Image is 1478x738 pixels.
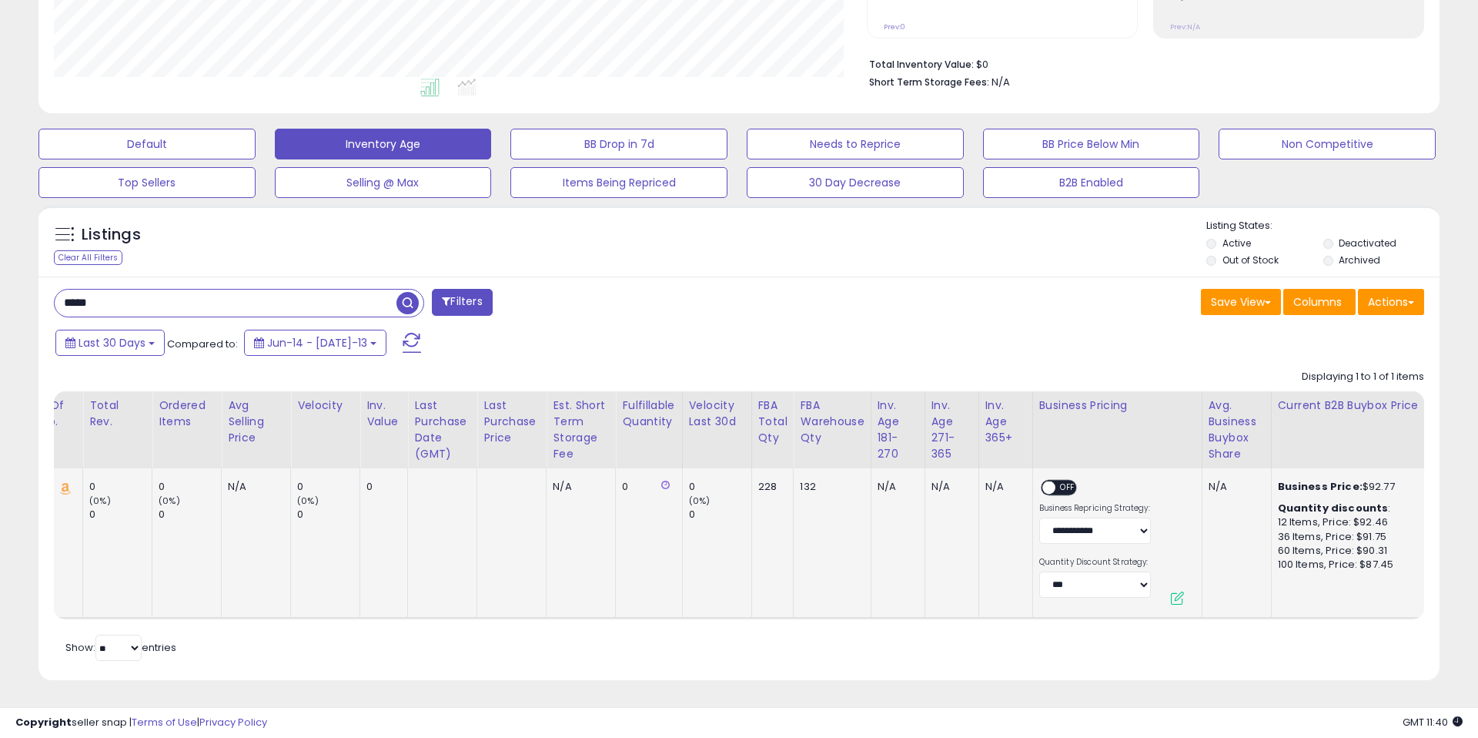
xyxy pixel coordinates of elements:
[79,335,145,351] span: Last 30 Days
[1278,480,1429,494] div: $92.77
[159,495,180,507] small: (0%)
[622,398,675,430] div: Fulfillable Quantity
[159,508,221,522] div: 0
[38,129,256,159] button: Default
[1293,294,1342,310] span: Columns
[244,330,386,356] button: Jun-14 - [DATE]-13
[228,480,279,494] div: N/A
[553,480,604,494] div: N/A
[275,129,492,159] button: Inventory Age
[267,335,367,351] span: Jun-14 - [DATE]-13
[228,398,284,446] div: Avg Selling Price
[1278,515,1429,529] div: 12 Items, Price: $92.46
[55,330,165,356] button: Last 30 Days
[1339,253,1380,267] label: Archived
[483,398,540,446] div: Last Purchase Price
[747,129,964,159] button: Needs to Reprice
[1209,480,1259,494] div: N/A
[1278,530,1429,544] div: 36 Items, Price: $91.75
[89,508,152,522] div: 0
[553,398,609,462] div: Est. Short Term Storage Fee
[985,480,1021,494] div: N/A
[1170,22,1200,32] small: Prev: N/A
[1222,253,1279,267] label: Out of Stock
[1055,481,1080,495] span: OFF
[167,337,238,351] span: Compared to:
[1278,544,1429,558] div: 60 Items, Price: $90.31
[1206,219,1439,233] p: Listing States:
[983,129,1200,159] button: BB Price Below Min
[1302,370,1424,384] div: Displaying 1 to 1 of 1 items
[1039,398,1195,414] div: Business Pricing
[366,480,396,494] div: 0
[89,495,111,507] small: (0%)
[1209,398,1265,462] div: Avg. Business Buybox Share
[931,480,967,494] div: N/A
[991,75,1010,89] span: N/A
[1222,236,1251,250] label: Active
[89,480,152,494] div: 0
[297,495,319,507] small: (0%)
[510,129,727,159] button: BB Drop in 7d
[132,715,197,730] a: Terms of Use
[689,508,751,522] div: 0
[1278,501,1389,515] b: Quantity discounts
[38,167,256,198] button: Top Sellers
[1358,289,1424,315] button: Actions
[1039,503,1151,514] label: Business Repricing Strategy:
[622,480,670,494] div: 0
[366,398,401,430] div: Inv. value
[758,480,782,494] div: 228
[869,58,974,71] b: Total Inventory Value:
[1219,129,1436,159] button: Non Competitive
[89,398,145,430] div: Total Rev.
[1278,479,1363,494] b: Business Price:
[1278,502,1429,515] div: :
[297,398,353,414] div: Velocity
[65,640,176,655] span: Show: entries
[689,398,745,430] div: Velocity Last 30d
[297,480,359,494] div: 0
[758,398,787,446] div: FBA Total Qty
[800,480,858,494] div: 132
[15,715,72,730] strong: Copyright
[985,398,1026,446] div: Inv. Age 365+
[1039,557,1151,568] label: Quantity Discount Strategy:
[1403,715,1463,730] span: 2025-08-13 11:40 GMT
[884,22,905,32] small: Prev: 0
[983,167,1200,198] button: B2B Enabled
[689,495,711,507] small: (0%)
[159,480,221,494] div: 0
[297,508,359,522] div: 0
[275,167,492,198] button: Selling @ Max
[432,289,492,316] button: Filters
[414,398,470,462] div: Last Purchase Date (GMT)
[199,715,267,730] a: Privacy Policy
[747,167,964,198] button: 30 Day Decrease
[869,54,1413,72] li: $0
[931,398,972,462] div: Inv. Age 271-365
[54,250,122,265] div: Clear All Filters
[1278,558,1429,572] div: 100 Items, Price: $87.45
[1201,289,1281,315] button: Save View
[1278,398,1434,414] div: Current B2B Buybox Price
[800,398,864,446] div: FBA Warehouse Qty
[878,480,913,494] div: N/A
[159,398,215,430] div: Ordered Items
[1339,236,1396,250] label: Deactivated
[869,75,989,89] b: Short Term Storage Fees:
[1283,289,1356,315] button: Columns
[878,398,918,462] div: Inv. Age 181-270
[510,167,727,198] button: Items Being Repriced
[15,716,267,730] div: seller snap | |
[20,398,76,430] div: Num of Comp.
[689,480,751,494] div: 0
[82,224,141,246] h5: Listings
